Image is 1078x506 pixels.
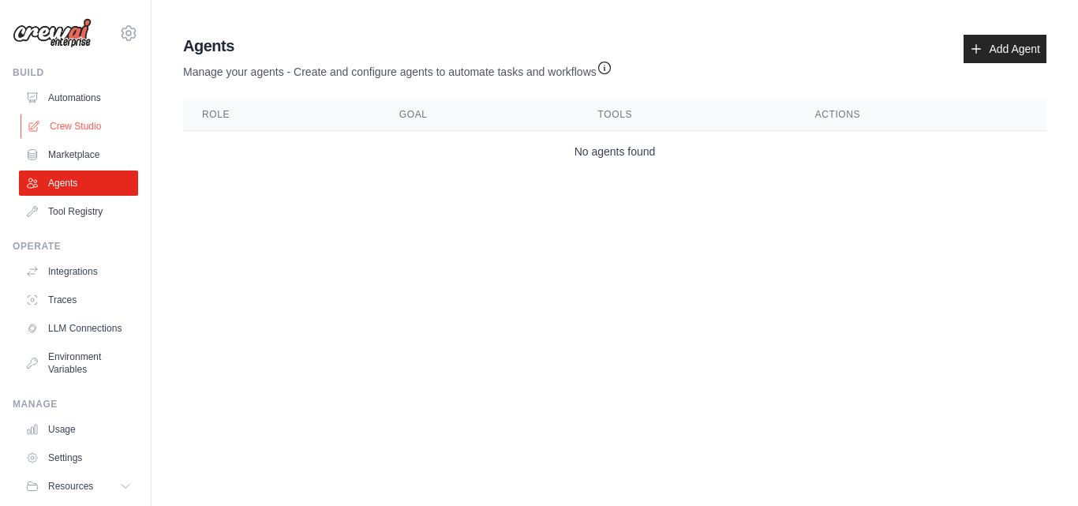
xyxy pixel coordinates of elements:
th: Role [183,99,380,131]
a: Add Agent [964,35,1046,63]
a: Automations [19,85,138,111]
span: Resources [48,480,93,493]
h2: Agents [183,35,612,57]
a: Tool Registry [19,199,138,224]
a: Environment Variables [19,344,138,382]
button: Resources [19,474,138,499]
th: Tools [579,99,796,131]
th: Actions [796,99,1046,131]
a: Traces [19,287,138,313]
a: Usage [19,417,138,442]
div: Build [13,66,138,79]
a: Integrations [19,259,138,284]
img: Logo [13,18,92,48]
a: Settings [19,445,138,470]
a: Marketplace [19,142,138,167]
th: Goal [380,99,579,131]
a: Agents [19,171,138,196]
div: Manage [13,398,138,410]
p: Manage your agents - Create and configure agents to automate tasks and workflows [183,57,612,80]
a: LLM Connections [19,316,138,341]
div: Operate [13,240,138,253]
td: No agents found [183,131,1046,173]
a: Crew Studio [21,114,140,139]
